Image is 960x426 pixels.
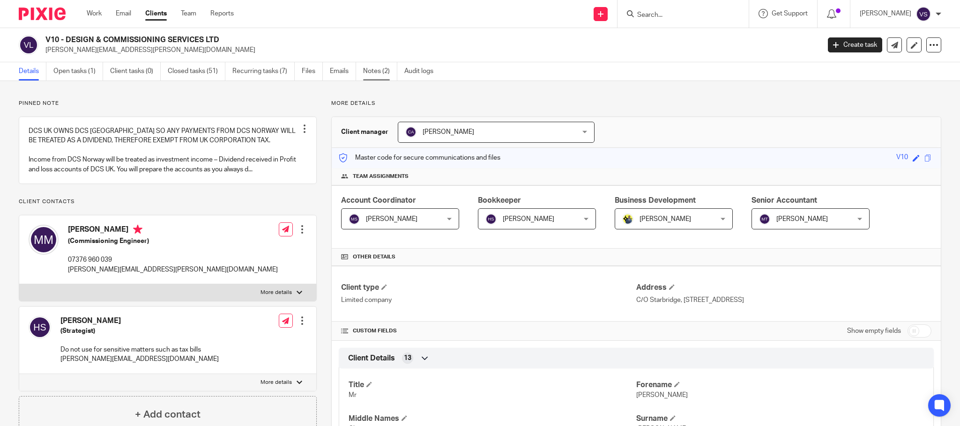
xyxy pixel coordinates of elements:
[341,295,636,305] p: Limited company
[68,255,278,264] p: 07376 960 039
[341,197,416,204] span: Account Coordinator
[45,35,660,45] h2: V10 - DESIGN & COMMISSIONING SERVICES LTD
[423,129,474,135] span: [PERSON_NAME]
[916,7,931,22] img: svg%3E
[366,216,417,222] span: [PERSON_NAME]
[896,153,908,163] div: V10
[19,35,38,55] img: svg%3E
[210,9,234,18] a: Reports
[60,345,219,354] p: Do not use for sensitive matters such as tax bills
[640,216,691,222] span: [PERSON_NAME]
[353,173,409,180] span: Team assignments
[53,62,103,81] a: Open tasks (1)
[60,316,219,326] h4: [PERSON_NAME]
[349,380,636,390] h4: Title
[19,100,317,107] p: Pinned note
[622,213,633,225] img: Dennis-Starbridge.jpg
[116,9,131,18] a: Email
[485,213,497,225] img: svg%3E
[29,225,59,255] img: svg%3E
[636,11,721,20] input: Search
[87,9,102,18] a: Work
[19,7,66,20] img: Pixie
[133,225,142,234] i: Primary
[349,414,636,424] h4: Middle Names
[341,327,636,335] h4: CUSTOM FIELDS
[60,354,219,364] p: [PERSON_NAME][EMAIL_ADDRESS][DOMAIN_NAME]
[752,197,817,204] span: Senior Accountant
[478,197,521,204] span: Bookkeeper
[348,353,395,363] span: Client Details
[860,9,911,18] p: [PERSON_NAME]
[404,353,411,363] span: 13
[68,236,278,246] h5: (Commissioning Engineer)
[168,62,225,81] a: Closed tasks (51)
[60,326,219,336] h5: (Strategist)
[341,127,388,137] h3: Client manager
[776,216,828,222] span: [PERSON_NAME]
[135,407,201,422] h4: + Add contact
[636,414,924,424] h4: Surname
[405,126,417,138] img: svg%3E
[45,45,814,55] p: [PERSON_NAME][EMAIL_ADDRESS][PERSON_NAME][DOMAIN_NAME]
[68,265,278,274] p: [PERSON_NAME][EMAIL_ADDRESS][PERSON_NAME][DOMAIN_NAME]
[260,379,292,386] p: More details
[503,216,554,222] span: [PERSON_NAME]
[772,10,808,17] span: Get Support
[363,62,397,81] a: Notes (2)
[19,198,317,206] p: Client contacts
[636,380,924,390] h4: Forename
[828,37,882,52] a: Create task
[339,153,500,162] p: Master code for secure communications and files
[110,62,161,81] a: Client tasks (0)
[636,392,688,398] span: [PERSON_NAME]
[19,62,46,81] a: Details
[636,295,931,305] p: C/O Starbridge, [STREET_ADDRESS]
[349,392,357,398] span: Mr
[260,289,292,296] p: More details
[68,225,278,236] h4: [PERSON_NAME]
[404,62,440,81] a: Audit logs
[181,9,196,18] a: Team
[636,283,931,293] h4: Address
[330,62,356,81] a: Emails
[232,62,295,81] a: Recurring tasks (7)
[847,326,901,336] label: Show empty fields
[353,253,395,261] span: Other details
[29,316,51,338] img: svg%3E
[615,197,696,204] span: Business Development
[302,62,323,81] a: Files
[349,213,360,225] img: svg%3E
[145,9,167,18] a: Clients
[331,100,941,107] p: More details
[759,213,770,225] img: svg%3E
[341,283,636,293] h4: Client type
